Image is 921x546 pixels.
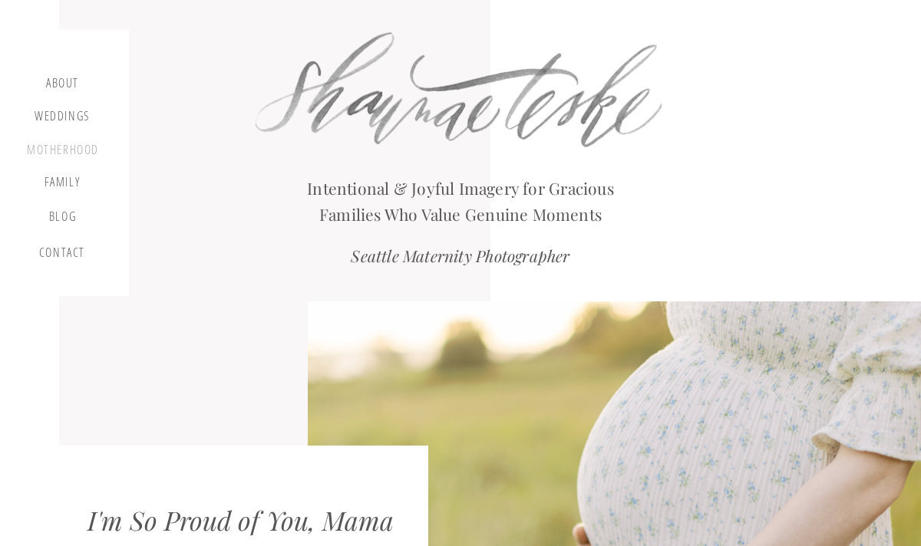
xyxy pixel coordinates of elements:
[290,176,631,220] h2: Intentional & Joyful Imagery for Gracious Families Who Value Genuine Moments
[351,245,569,266] i: Seattle Maternity Photographer
[27,143,99,160] a: motherhood
[40,76,85,94] a: about
[33,175,91,195] a: Family
[36,245,88,266] a: contact
[33,109,91,128] a: Weddings
[40,209,85,231] a: blog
